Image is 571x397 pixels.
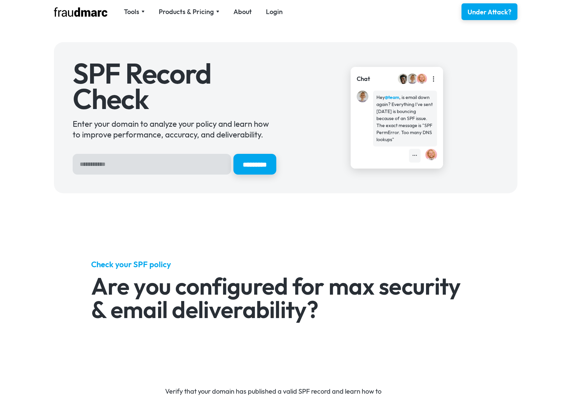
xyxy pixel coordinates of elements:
[461,3,517,20] a: Under Attack?
[468,7,511,17] div: Under Attack?
[124,7,145,16] div: Tools
[73,61,276,111] h1: SPF Record Check
[385,94,399,100] strong: @team
[159,7,219,16] div: Products & Pricing
[124,7,139,16] div: Tools
[159,7,214,16] div: Products & Pricing
[91,274,480,321] h2: Are you configured for max security & email deliverability?
[376,94,434,143] div: Hey , is email down again? Everything I've sent [DATE] is bouncing because of an SPF issue. The e...
[357,75,370,83] div: Chat
[412,152,417,159] div: •••
[73,118,276,140] div: Enter your domain to analyze your policy and learn how to improve performance, accuracy, and deli...
[233,7,252,16] a: About
[91,259,480,270] h5: Check your SPF policy
[266,7,283,16] a: Login
[73,154,276,175] form: Hero Sign Up Form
